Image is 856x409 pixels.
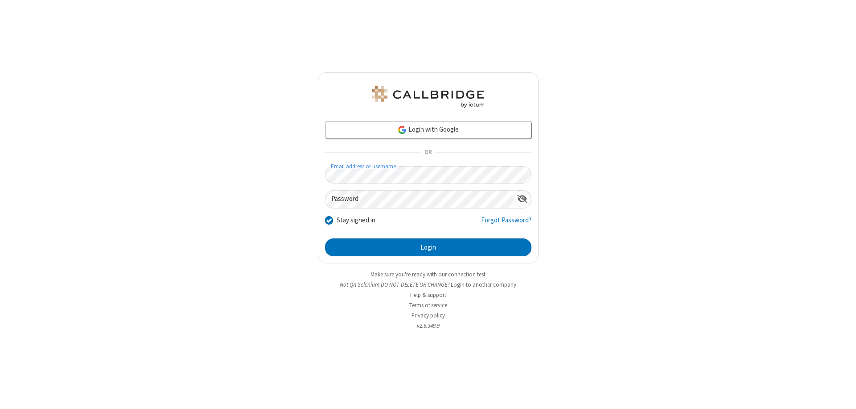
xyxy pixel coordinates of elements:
li: Not QA Selenium DO NOT DELETE OR CHANGE? [318,280,539,289]
a: Make sure you're ready with our connection test [370,271,486,278]
button: Login [325,238,531,256]
input: Password [325,191,514,208]
a: Forgot Password? [481,215,531,232]
span: OR [421,146,435,159]
li: v2.6.349.9 [318,321,539,330]
div: Show password [514,191,531,207]
a: Terms of service [409,301,447,309]
a: Privacy policy [412,312,445,319]
label: Stay signed in [337,215,375,225]
a: Help & support [410,291,446,299]
img: QA Selenium DO NOT DELETE OR CHANGE [370,86,486,108]
input: Email address or username [325,166,531,184]
button: Login to another company [451,280,516,289]
a: Login with Google [325,121,531,139]
img: google-icon.png [397,125,407,135]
